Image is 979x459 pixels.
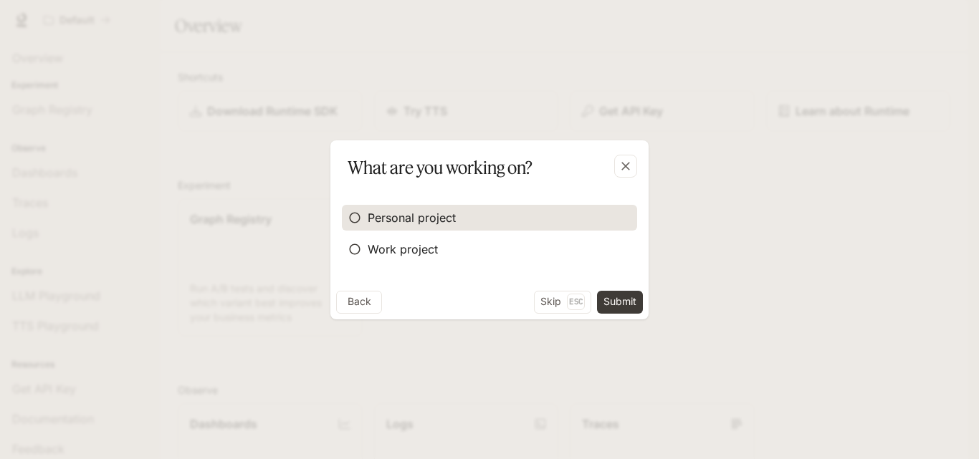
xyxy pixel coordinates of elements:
span: Personal project [368,209,456,226]
p: Esc [567,294,585,309]
button: Back [336,291,382,314]
p: What are you working on? [348,155,533,180]
button: SkipEsc [534,291,591,314]
span: Work project [368,241,438,258]
button: Submit [597,291,643,314]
